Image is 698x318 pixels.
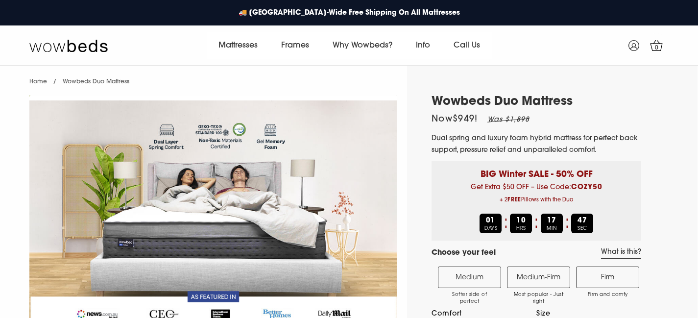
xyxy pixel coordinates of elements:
p: BIG Winter SALE - 50% OFF [439,161,634,181]
em: Was $1,898 [487,116,530,123]
b: 10 [516,217,526,224]
a: Mattresses [207,32,269,59]
span: + 2 Pillows with the Duo [439,194,634,206]
div: HRS [510,214,532,233]
label: Firm [576,267,639,288]
span: Wowbeds Duo Mattress [63,79,129,85]
div: MIN [541,214,563,233]
span: 0 [652,43,662,53]
a: What is this? [601,248,641,259]
h4: Choose your feel [432,248,496,259]
label: Medium [438,267,501,288]
div: DAYS [480,214,502,233]
nav: breadcrumbs [29,66,129,91]
span: Dual spring and luxury foam hybrid mattress for perfect back support, pressure relief and unparal... [432,135,638,154]
span: Most popular - Just right [512,292,565,305]
a: 0 [644,33,669,58]
span: Get Extra $50 OFF – Use Code: [439,184,634,206]
a: Home [29,79,47,85]
span: Softer side of perfect [443,292,496,305]
span: / [53,79,56,85]
b: COZY50 [571,184,602,191]
a: Call Us [442,32,492,59]
b: 17 [547,217,557,224]
b: FREE [507,197,521,203]
div: SEC [571,214,593,233]
a: Info [404,32,442,59]
a: Why Wowbeds? [321,32,404,59]
h1: Wowbeds Duo Mattress [432,95,641,109]
label: Medium-Firm [507,267,570,288]
b: 01 [486,217,496,224]
a: 🚚 [GEOGRAPHIC_DATA]-Wide Free Shipping On All Mattresses [234,3,465,23]
span: Now $949 ! [432,115,478,124]
img: Wow Beds Logo [29,39,108,52]
a: Frames [269,32,321,59]
b: 47 [578,217,587,224]
span: Firm and comfy [581,292,634,298]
